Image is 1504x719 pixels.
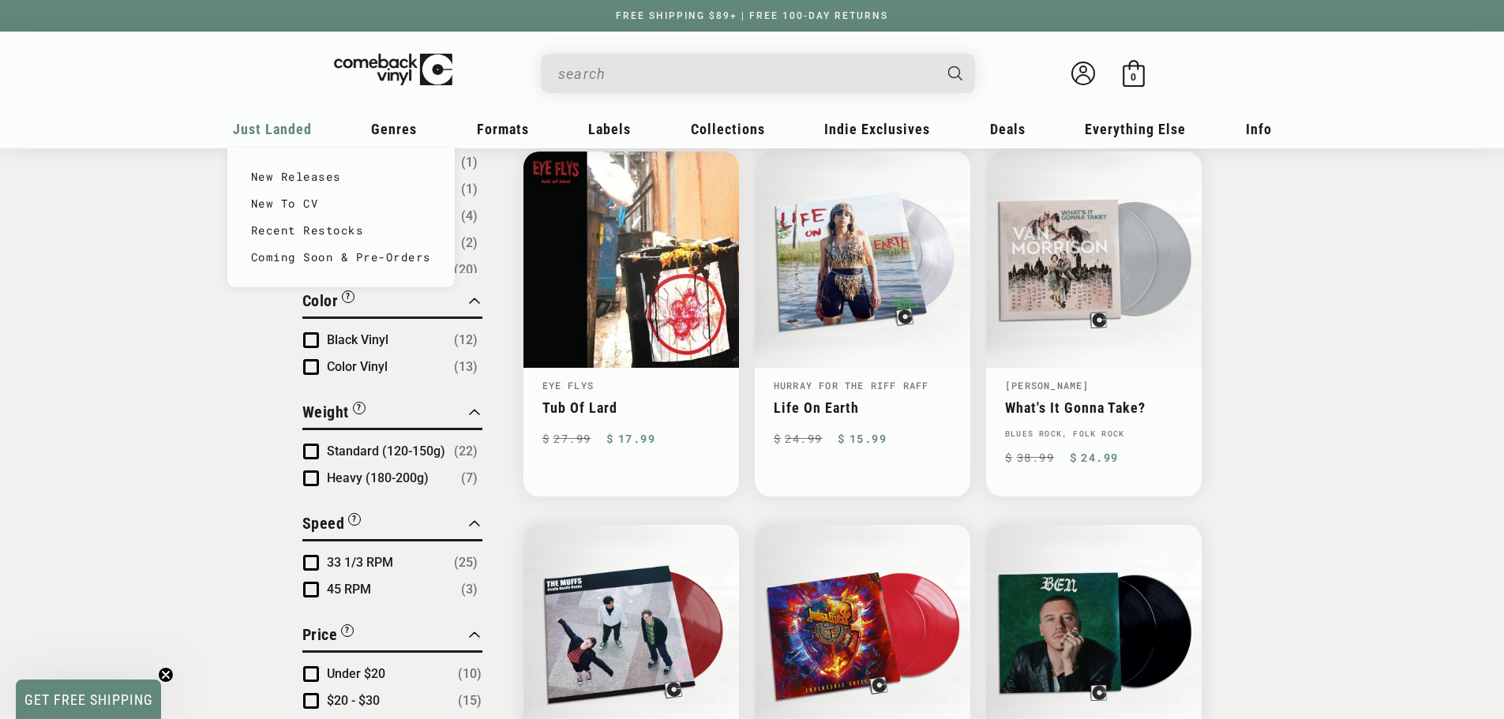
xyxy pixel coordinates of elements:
button: Filter by Speed [302,511,362,539]
div: GET FREE SHIPPINGClose teaser [16,680,161,719]
span: Number of products: (20) [454,260,478,279]
a: New Releases [251,163,431,190]
a: Hurray For The Riff Raff [774,379,929,391]
span: Number of products: (12) [454,331,478,350]
span: Number of products: (15) [458,691,482,710]
a: FREE SHIPPING $89+ | FREE 100-DAY RETURNS [600,10,904,21]
span: Just Landed [233,121,312,137]
span: Heavy (180-200g) [327,470,429,485]
span: Indie Exclusives [824,121,930,137]
span: Number of products: (1) [461,153,478,172]
span: Under $20 [327,666,385,681]
input: When autocomplete results are available use up and down arrows to review and enter to select [558,58,932,90]
span: Number of products: (7) [461,469,478,488]
span: $20 - $30 [327,693,380,708]
span: Number of products: (4) [461,207,478,226]
span: Black Vinyl [327,332,388,347]
span: Collections [691,121,765,137]
span: 0 [1131,71,1136,83]
a: New To CV [251,190,431,217]
span: GET FREE SHIPPING [24,691,153,708]
span: Number of products: (2) [461,234,478,253]
a: Coming Soon & Pre-Orders [251,244,431,271]
span: Formats [477,121,529,137]
span: Weight [302,403,349,421]
div: Search [541,54,975,93]
a: Recent Restocks [251,217,431,244]
span: Labels [588,121,631,137]
span: Number of products: (25) [454,553,478,572]
span: Genres [371,121,417,137]
span: Standard (120-150g) [327,444,445,459]
span: Number of products: (10) [458,665,482,683]
button: Filter by Weight [302,400,366,428]
a: Life On Earth [774,399,951,416]
button: Close teaser [158,667,174,683]
button: Filter by Color [302,289,355,316]
span: Everything Else [1085,121,1186,137]
span: Color Vinyl [327,359,388,374]
span: Number of products: (22) [454,442,478,461]
span: Number of products: (1) [461,180,478,199]
span: Number of products: (13) [454,358,478,376]
span: Speed [302,514,345,533]
button: Search [934,54,977,93]
a: Eye Flys [542,379,594,391]
a: [PERSON_NAME] [1005,379,1090,391]
span: Info [1246,121,1272,137]
a: Tub Of Lard [542,399,720,416]
span: 45 RPM [327,582,371,597]
button: Filter by Price [302,623,354,650]
span: Deals [990,121,1026,137]
span: Price [302,625,338,644]
a: What's It Gonna Take? [1005,399,1183,416]
span: Number of products: (3) [461,580,478,599]
span: Color [302,291,339,310]
span: 33 1/3 RPM [327,555,393,570]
